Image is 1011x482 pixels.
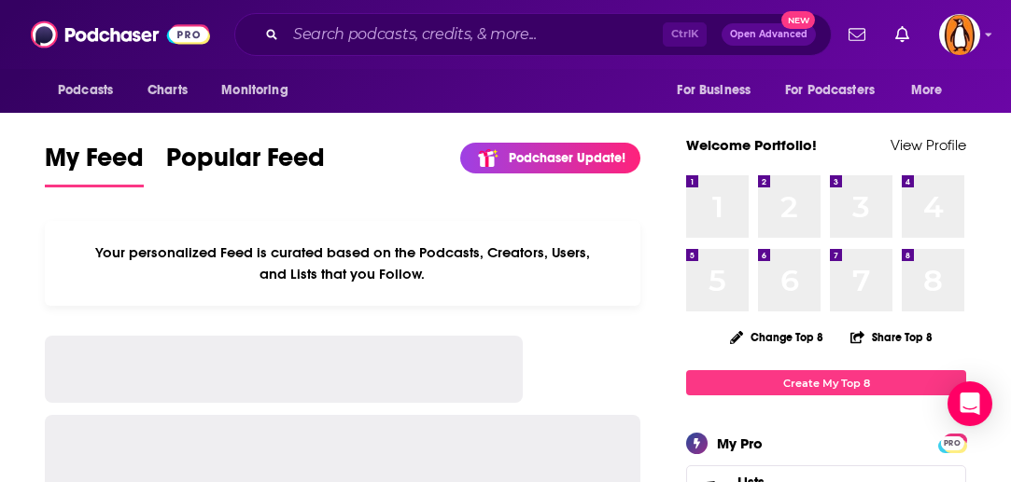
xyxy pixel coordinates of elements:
[31,17,210,52] img: Podchaser - Follow, Share and Rate Podcasts
[911,77,943,103] span: More
[939,14,980,55] button: Show profile menu
[166,142,325,185] span: Popular Feed
[781,11,815,29] span: New
[221,77,288,103] span: Monitoring
[664,73,774,108] button: open menu
[45,142,144,187] a: My Feed
[948,381,992,426] div: Open Intercom Messenger
[719,325,835,349] button: Change Top 8
[208,73,312,108] button: open menu
[58,77,113,103] span: Podcasts
[785,77,875,103] span: For Podcasters
[941,436,963,450] span: PRO
[45,73,137,108] button: open menu
[898,73,966,108] button: open menu
[939,14,980,55] img: User Profile
[717,434,763,452] div: My Pro
[722,23,816,46] button: Open AdvancedNew
[939,14,980,55] span: Logged in as penguin_portfolio
[841,19,873,50] a: Show notifications dropdown
[135,73,199,108] a: Charts
[509,150,625,166] p: Podchaser Update!
[891,136,966,154] a: View Profile
[888,19,917,50] a: Show notifications dropdown
[686,136,817,154] a: Welcome Portfolio!
[234,13,832,56] div: Search podcasts, credits, & more...
[45,221,640,306] div: Your personalized Feed is curated based on the Podcasts, Creators, Users, and Lists that you Follow.
[677,77,751,103] span: For Business
[773,73,902,108] button: open menu
[686,370,966,395] a: Create My Top 8
[663,22,707,47] span: Ctrl K
[730,30,807,39] span: Open Advanced
[286,20,663,49] input: Search podcasts, credits, & more...
[941,435,963,449] a: PRO
[850,319,934,355] button: Share Top 8
[166,142,325,187] a: Popular Feed
[147,77,188,103] span: Charts
[45,142,144,185] span: My Feed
